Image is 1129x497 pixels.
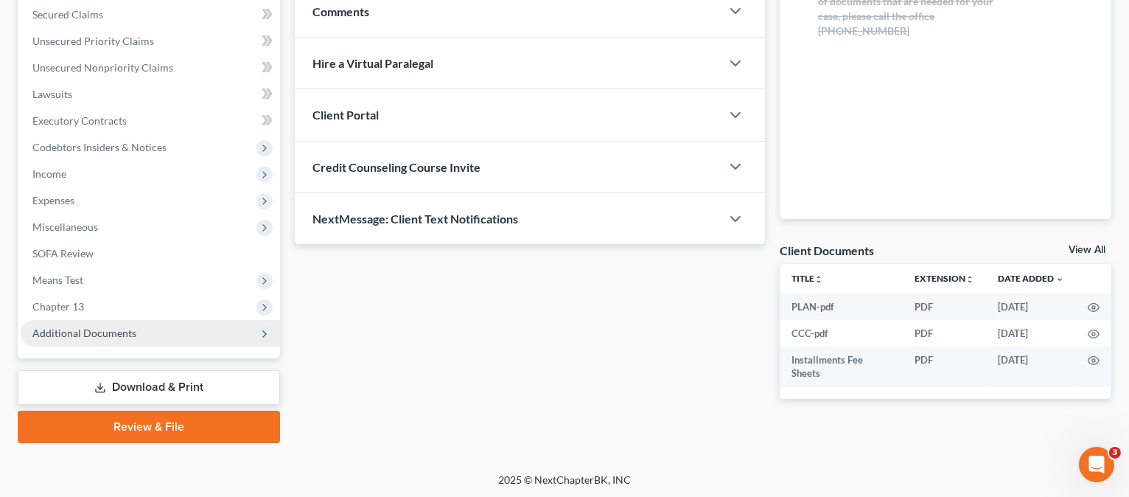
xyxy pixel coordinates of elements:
a: Unsecured Priority Claims [21,28,280,55]
i: unfold_more [965,275,974,284]
iframe: Intercom live chat [1079,447,1114,482]
td: PDF [903,293,986,320]
span: Chapter 13 [32,300,84,313]
span: Codebtors Insiders & Notices [32,141,167,153]
div: Client Documents [780,243,874,258]
a: Download & Print [18,370,280,405]
td: PDF [903,347,986,387]
i: expand_more [1055,275,1064,284]
span: SOFA Review [32,247,94,260]
a: Secured Claims [21,1,280,28]
span: Client Portal [312,108,379,122]
span: Unsecured Priority Claims [32,35,154,47]
span: 3 [1109,447,1121,459]
a: Date Added expand_more [998,273,1064,284]
a: Extensionunfold_more [915,273,974,284]
span: Comments [312,4,369,18]
span: Credit Counseling Course Invite [312,160,480,174]
a: SOFA Review [21,240,280,267]
td: [DATE] [986,293,1076,320]
a: Executory Contracts [21,108,280,134]
td: [DATE] [986,320,1076,347]
span: Expenses [32,194,74,206]
td: CCC-pdf [780,320,903,347]
span: Additional Documents [32,327,136,339]
span: Miscellaneous [32,220,98,233]
a: View All [1069,245,1105,255]
span: Lawsuits [32,88,72,100]
span: Income [32,167,66,180]
a: Unsecured Nonpriority Claims [21,55,280,81]
td: PLAN-pdf [780,293,903,320]
td: [DATE] [986,347,1076,387]
span: Secured Claims [32,8,103,21]
a: Review & File [18,411,280,443]
span: Means Test [32,274,83,286]
td: Installments Fee Sheets [780,347,903,387]
span: Executory Contracts [32,114,127,127]
a: Lawsuits [21,81,280,108]
span: NextMessage: Client Text Notifications [312,212,518,226]
a: Titleunfold_more [791,273,823,284]
td: PDF [903,320,986,347]
span: Hire a Virtual Paralegal [312,56,433,70]
i: unfold_more [814,275,823,284]
span: Unsecured Nonpriority Claims [32,61,173,74]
